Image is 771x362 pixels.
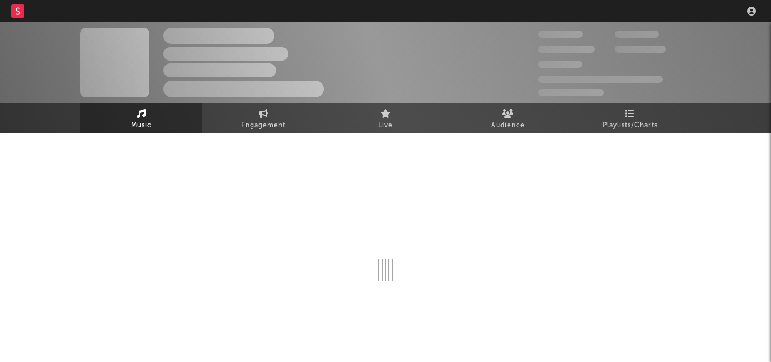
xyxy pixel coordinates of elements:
[447,103,569,133] a: Audience
[324,103,447,133] a: Live
[615,46,666,53] span: 1,000,000
[491,119,525,132] span: Audience
[538,46,595,53] span: 50,000,000
[80,103,202,133] a: Music
[538,61,582,68] span: 100,000
[603,119,658,132] span: Playlists/Charts
[538,76,663,83] span: 50,000,000 Monthly Listeners
[538,89,604,96] span: Jump Score: 85.0
[615,31,659,38] span: 100,000
[378,119,393,132] span: Live
[538,31,583,38] span: 300,000
[202,103,324,133] a: Engagement
[241,119,286,132] span: Engagement
[131,119,152,132] span: Music
[569,103,691,133] a: Playlists/Charts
